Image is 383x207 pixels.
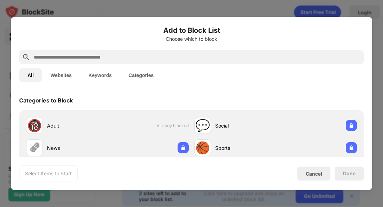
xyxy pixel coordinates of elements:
button: All [19,68,42,82]
div: Select Items to Start [25,170,72,177]
button: Keywords [80,68,120,82]
div: Choose which to block [19,36,364,42]
button: Websites [42,68,80,82]
div: Social [215,122,276,129]
button: Categories [120,68,162,82]
div: 💬 [195,118,210,133]
div: 🗞 [29,141,40,155]
h6: Add to Block List [19,25,364,36]
div: News [47,144,108,152]
div: 🔞 [27,118,42,133]
img: search.svg [22,53,30,61]
div: Categories to Block [19,97,73,104]
div: Sports [215,144,276,152]
div: 🏀 [195,141,210,155]
div: Adult [47,122,108,129]
div: Cancel [306,171,322,177]
div: Done [343,171,355,176]
span: Already blocked [157,123,189,128]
